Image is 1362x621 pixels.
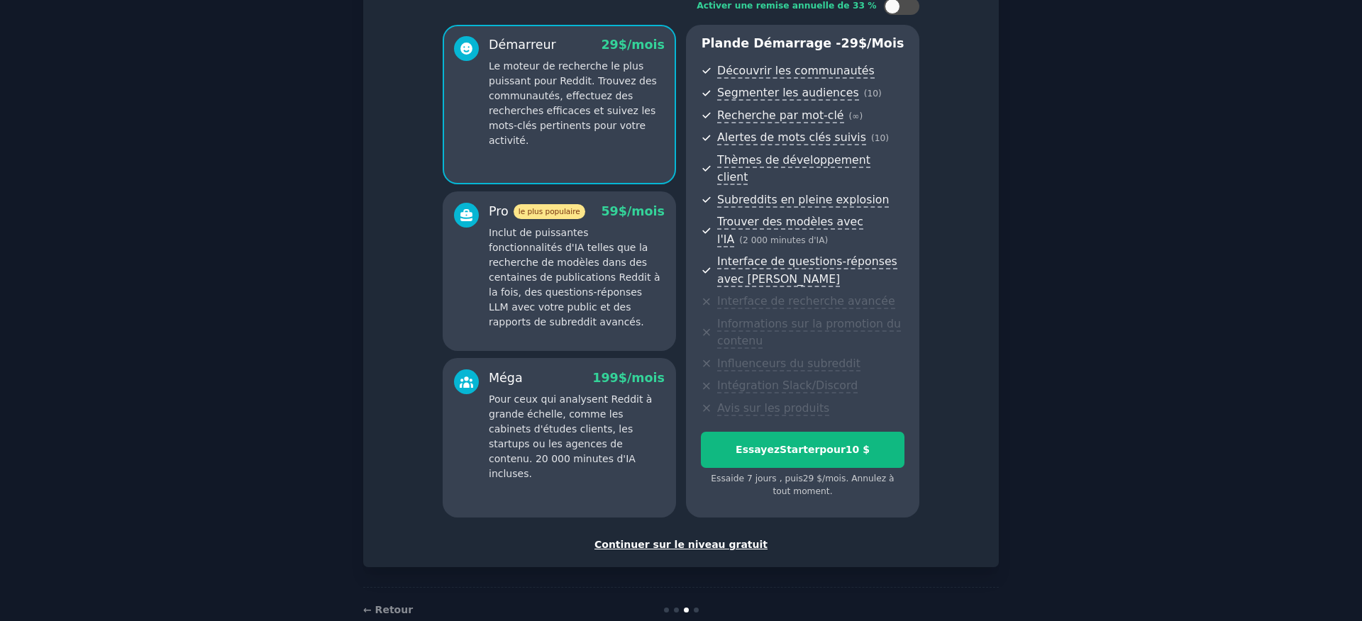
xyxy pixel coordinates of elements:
font: Influenceurs du subreddit [717,357,860,370]
font: Activer une remise annuelle de 33 % [697,1,876,11]
font: /mois [627,371,665,385]
font: Trouver des modèles avec l'IA [717,215,863,246]
font: Le moteur de recherche le plus puissant pour Reddit. Trouvez des communautés, effectuez des reche... [489,60,657,146]
font: 10 [867,89,878,99]
font: $ [619,204,627,218]
font: Informations sur la promotion du contenu [717,317,901,348]
font: Plan [702,36,732,50]
font: . Annulez à tout moment. [773,474,894,496]
font: Intégration Slack/Discord [717,379,858,392]
font: 10 [875,133,886,143]
font: 199 [592,371,619,385]
font: Inclut de puissantes fonctionnalités d'IA telles que la recherche de modèles dans des centaines d... [489,227,660,328]
font: 2 000 minutes d'IA [743,235,825,245]
font: ) [885,133,889,143]
font: 10 $ [846,444,870,455]
font: le plus populaire [519,207,580,216]
font: /mois [627,38,665,52]
font: 29 [601,38,618,52]
font: Pro [489,204,509,218]
font: Méga [489,371,523,385]
font: Continuer sur le niveau gratuit [594,539,768,550]
font: 29 $ [803,474,822,483]
font: Interface de questions-réponses avec [PERSON_NAME] [717,254,897,286]
font: /mois [867,36,904,50]
font: de 7 jours , puis [733,474,803,483]
font: 29 [841,36,858,50]
font: Essai [711,474,733,483]
font: ( [849,111,853,121]
font: Découvrir les communautés [717,64,875,77]
font: 59 [601,204,618,218]
font: /mois [627,204,665,218]
font: Starter [780,444,819,455]
font: $ [619,38,627,52]
font: ( [871,133,875,143]
font: Pour ceux qui analysent Reddit à grande échelle, comme les cabinets d'études clients, les startup... [489,393,652,479]
font: Avis sur les produits [717,401,829,415]
font: de démarrage - [732,36,841,50]
font: ) [860,111,863,121]
font: Alertes de mots clés suivis [717,130,866,144]
font: Essayez [736,444,780,455]
a: ← Retour [363,604,413,615]
font: Thèmes de développement client [717,153,870,184]
font: Recherche par mot-clé [717,108,843,122]
font: ) [878,89,882,99]
font: Segmenter les audiences [717,86,859,99]
font: pour [819,444,846,455]
font: /mois [822,474,846,483]
font: ∞ [852,111,859,121]
font: $ [858,36,867,50]
font: Interface de recherche avancée [717,294,895,308]
button: EssayezStarterpour10 $ [701,432,904,468]
font: Démarreur [489,38,556,52]
font: ( [739,235,743,245]
font: ( [864,89,868,99]
font: $ [619,371,627,385]
font: Subreddits en pleine explosion [717,193,889,206]
font: ) [825,235,829,245]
